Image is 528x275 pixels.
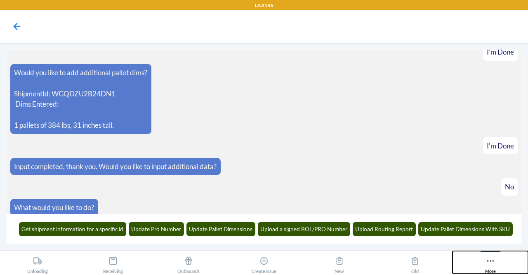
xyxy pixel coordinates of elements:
p: 1 pallets of 384 lbs, 31 inches tall. [14,120,147,131]
button: Upload a signed BOL/PRO Number [258,222,351,236]
button: Update Pallet Dimensions With SKU [418,222,513,236]
div: Create Issue [252,253,276,274]
p: ShipmentId: WGQDZU2B24DN1 Dims Entered: [14,88,147,110]
button: Create Issue [226,251,302,274]
p: What would you like to do? [14,202,94,213]
span: I'm Done [487,48,514,56]
button: Update Pro Number [129,222,184,236]
div: Unloading [27,253,48,274]
div: Outbounds [177,253,200,274]
button: Update Pallet Dimensions [186,222,256,236]
div: More [485,253,496,274]
button: New [302,251,377,274]
button: More [453,251,528,274]
p: LAX1RS [255,2,273,9]
div: New [335,253,344,274]
span: No [505,182,514,191]
span: I'm Done [487,141,514,150]
button: Outbounds [151,251,226,274]
button: Receiving [75,251,151,274]
button: Get shipment information for a specific id [19,222,127,236]
button: Upload Routing Report [353,222,416,236]
p: Input completed, thank you. Would you like to input additional data? [14,161,217,172]
div: Receiving [103,253,123,274]
button: Old [377,251,453,274]
p: Would you like to add additional pallet dims? [14,67,147,78]
div: Old [410,253,420,274]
